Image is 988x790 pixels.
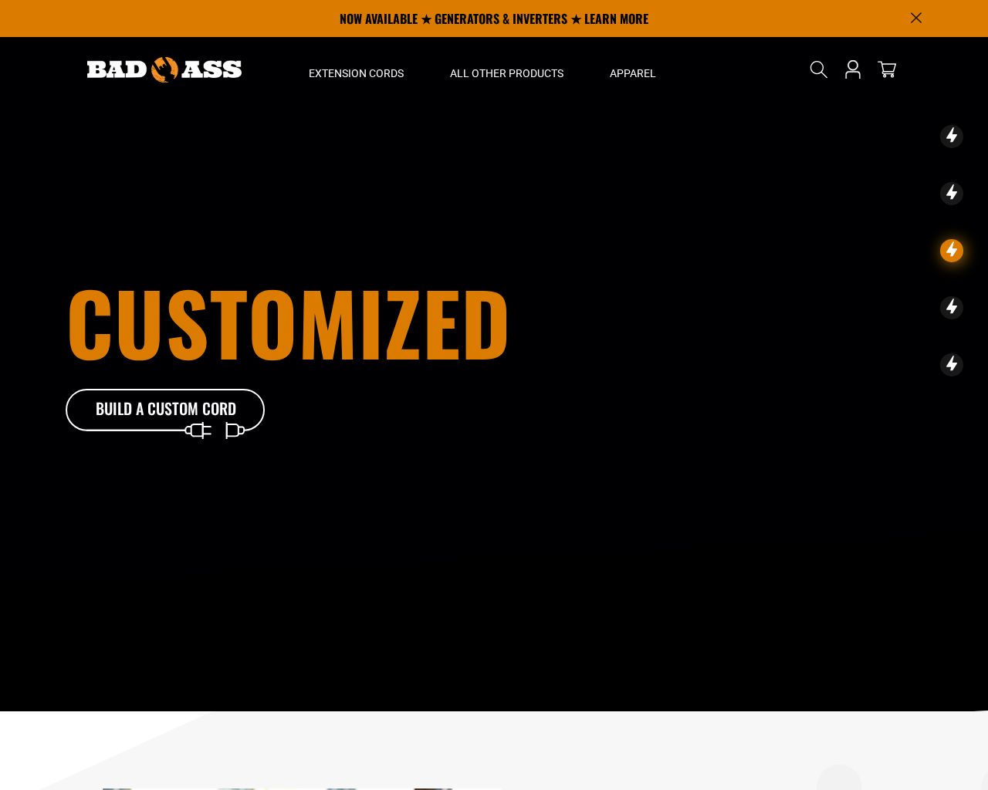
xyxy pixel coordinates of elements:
span: Apparel [610,66,656,80]
summary: Search [807,57,831,82]
summary: Extension Cords [286,37,427,102]
h1: customized [66,279,580,364]
summary: All Other Products [427,37,587,102]
summary: Apparel [587,37,679,102]
span: All Other Products [450,66,563,80]
span: Extension Cords [309,66,404,80]
img: Bad Ass Extension Cords [87,57,242,83]
a: Build A Custom Cord [66,389,266,432]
